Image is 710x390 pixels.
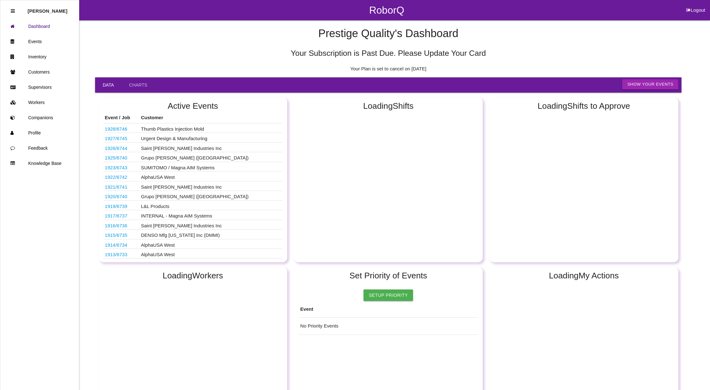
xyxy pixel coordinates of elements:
td: 68403782AB [103,181,139,191]
a: Setup Priority [364,289,413,301]
th: Event [299,301,478,318]
td: Grupo [PERSON_NAME] ([GEOGRAPHIC_DATA]) [139,152,282,162]
a: 1917/6737 [105,213,127,218]
td: Urgent Design & Manufacturing [139,133,282,143]
a: 1928/6746 [105,126,127,132]
a: Knowledge Base [0,156,79,171]
td: AlphaUSA West [139,258,282,268]
a: Customers [0,64,79,80]
a: 1920/6740 [105,194,127,199]
td: Grupo [PERSON_NAME] ([GEOGRAPHIC_DATA]) [139,191,282,201]
td: 68483788AE KNL [103,142,139,152]
td: S1638 [103,249,139,259]
td: 2002007; 2002021 [103,210,139,220]
a: 1919/6739 [105,204,127,209]
a: Inventory [0,49,79,64]
a: 1914/6734 [105,242,127,248]
td: F17630B [103,258,139,268]
h2: Set Priority of Events [299,271,478,280]
h2: Loading Shifts [299,101,478,111]
td: AlphaUSA West [139,249,282,259]
a: Data [95,77,121,93]
a: 1915/6735 [105,232,127,238]
a: Profile [0,125,79,140]
td: AlphaUSA West [139,172,282,181]
a: 1922/6742 [105,174,127,180]
td: INTERNAL - Magna AIM Systems [139,210,282,220]
a: Companions [0,110,79,125]
a: 1916/6736 [105,223,127,228]
td: P703 PCBA [103,152,139,162]
th: Customer [139,113,282,123]
div: Close [11,3,15,19]
a: 1926/6744 [105,146,127,151]
button: Show Your Events [622,79,678,89]
h4: Prestige Quality 's Dashboard [95,28,681,40]
a: Supervisors [0,80,79,95]
a: 1911/6731 [105,262,127,267]
td: S2700-00 [103,239,139,249]
td: P703 PCBA [103,191,139,201]
h2: Loading My Actions [494,271,674,280]
td: 68343526AB [103,162,139,172]
td: 68403783AB [103,220,139,230]
a: 1923/6743 [105,165,127,170]
td: 2011010AB / 2008002AB [103,123,139,133]
h2: Loading Workers [103,271,283,280]
a: Events [0,34,79,49]
td: AlphaUSA West [139,239,282,249]
a: 1925/6740 [105,155,127,160]
th: Event / Job [103,113,139,123]
a: Dashboard [0,19,79,34]
h2: Active Events [103,101,283,111]
td: Space X Parts [103,133,139,143]
td: WA14CO14 [103,172,139,181]
a: 1913/6733 [105,252,127,257]
h5: Your Subscription is Past Due. Please Update Your Card [95,49,681,57]
td: K4036AC1HC (61492) [103,200,139,210]
p: Your Plan is set to cancel on [DATE] [95,65,681,73]
td: Saint [PERSON_NAME] Industries Inc [139,220,282,230]
td: L&L Products [139,200,282,210]
a: 1921/6741 [105,184,127,190]
a: Workers [0,95,79,110]
td: Thumb Plastics Injection Mold [139,123,282,133]
td: WS ECM Hose Clamp [103,230,139,239]
h2: Loading Shifts to Approve [494,101,674,111]
a: Feedback [0,140,79,156]
td: DENSO Mfg [US_STATE] Inc (DMMI) [139,230,282,239]
a: Charts [121,77,155,93]
p: Rosie Blandino [28,3,68,14]
td: SUMITOMO / Magna AIM Systems [139,162,282,172]
a: 1927/6745 [105,136,127,141]
td: Saint [PERSON_NAME] Industries Inc [139,181,282,191]
td: Saint [PERSON_NAME] Industries Inc [139,142,282,152]
td: No Priority Events [299,318,478,335]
